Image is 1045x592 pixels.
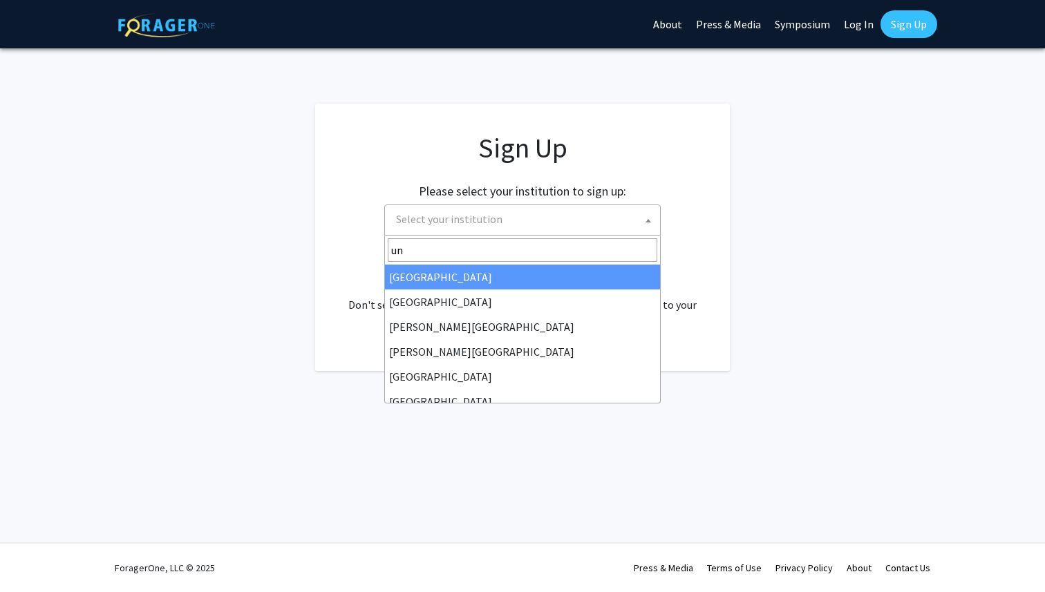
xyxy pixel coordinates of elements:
[885,562,930,574] a: Contact Us
[847,562,872,574] a: About
[385,389,660,414] li: [GEOGRAPHIC_DATA]
[385,289,660,314] li: [GEOGRAPHIC_DATA]
[343,131,702,164] h1: Sign Up
[385,364,660,389] li: [GEOGRAPHIC_DATA]
[396,212,502,226] span: Select your institution
[634,562,693,574] a: Press & Media
[775,562,833,574] a: Privacy Policy
[115,544,215,592] div: ForagerOne, LLC © 2025
[707,562,762,574] a: Terms of Use
[881,10,937,38] a: Sign Up
[385,314,660,339] li: [PERSON_NAME][GEOGRAPHIC_DATA]
[118,13,215,37] img: ForagerOne Logo
[384,204,661,236] span: Select your institution
[385,265,660,289] li: [GEOGRAPHIC_DATA]
[419,184,626,199] h2: Please select your institution to sign up:
[343,263,702,330] div: Already have an account? . Don't see your institution? about bringing ForagerOne to your institut...
[10,530,59,582] iframe: Chat
[390,205,660,233] span: Select your institution
[388,238,657,262] input: Search
[385,339,660,364] li: [PERSON_NAME][GEOGRAPHIC_DATA]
